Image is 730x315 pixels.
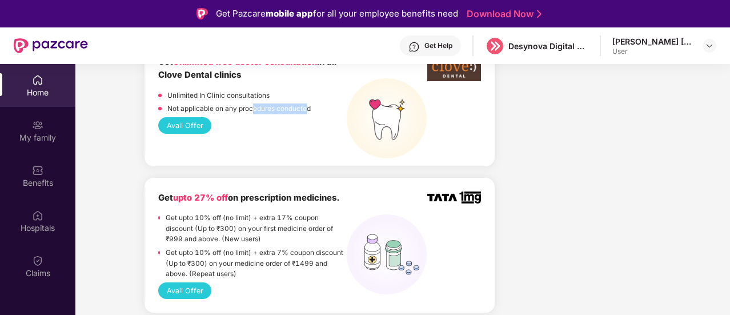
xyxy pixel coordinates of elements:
strong: mobile app [266,8,313,19]
img: Logo [196,8,208,19]
div: User [612,47,692,56]
div: Get Help [424,41,452,50]
div: Desynova Digital private limited [508,41,588,51]
button: Avail Offer [158,117,211,134]
img: svg+xml;base64,PHN2ZyBpZD0iRHJvcGRvd24tMzJ4MzIiIHhtbG5zPSJodHRwOi8vd3d3LnczLm9yZy8yMDAwL3N2ZyIgd2... [705,41,714,50]
span: upto 27% off [173,193,228,203]
img: Stroke [537,8,542,20]
p: Get upto 10% off (no limit) + extra 7% coupon discount (Up to ₹300) on your medicine order of ₹14... [166,248,347,280]
img: svg+xml;base64,PHN2ZyBpZD0iQ2xhaW0iIHhtbG5zPSJodHRwOi8vd3d3LnczLm9yZy8yMDAwL3N2ZyIgd2lkdGg9IjIwIi... [32,255,43,266]
img: svg+xml;base64,PHN2ZyBpZD0iSG9tZSIgeG1sbnM9Imh0dHA6Ly93d3cudzMub3JnLzIwMDAvc3ZnIiB3aWR0aD0iMjAiIG... [32,74,43,86]
img: medicines%20(1).png [347,214,427,294]
button: Avail Offer [158,282,211,299]
b: Get on prescription medicines. [158,193,339,203]
img: TATA_1mg_Logo.png [427,192,481,204]
p: Unlimited In Clinic consultations [167,90,270,101]
img: svg+xml;base64,PHN2ZyBpZD0iQmVuZWZpdHMiIHhtbG5zPSJodHRwOi8vd3d3LnczLm9yZy8yMDAwL3N2ZyIgd2lkdGg9Ij... [32,165,43,176]
img: New Pazcare Logo [14,38,88,53]
img: svg+xml;base64,PHN2ZyBpZD0iSG9zcGl0YWxzIiB4bWxucz0iaHR0cDovL3d3dy53My5vcmcvMjAwMC9zdmciIHdpZHRoPS... [32,210,43,221]
img: svg+xml;base64,PHN2ZyBpZD0iSGVscC0zMngzMiIgeG1sbnM9Imh0dHA6Ly93d3cudzMub3JnLzIwMDAvc3ZnIiB3aWR0aD... [408,41,420,53]
span: Unlimited free doctor consultation [173,57,317,67]
div: Get Pazcare for all your employee benefits need [216,7,458,21]
a: Download Now [467,8,538,20]
img: logo%20(5).png [487,38,503,54]
img: clove-dental%20png.png [427,55,481,81]
img: teeth%20high.png [347,78,427,158]
div: [PERSON_NAME] [PERSON_NAME] [612,36,692,47]
p: Not applicable on any procedures conducted [167,103,311,114]
p: Get upto 10% off (no limit) + extra 17% coupon discount (Up to ₹300) on your first medicine order... [166,213,347,245]
img: svg+xml;base64,PHN2ZyB3aWR0aD0iMjAiIGhlaWdodD0iMjAiIHZpZXdCb3g9IjAgMCAyMCAyMCIgZmlsbD0ibm9uZSIgeG... [32,119,43,131]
